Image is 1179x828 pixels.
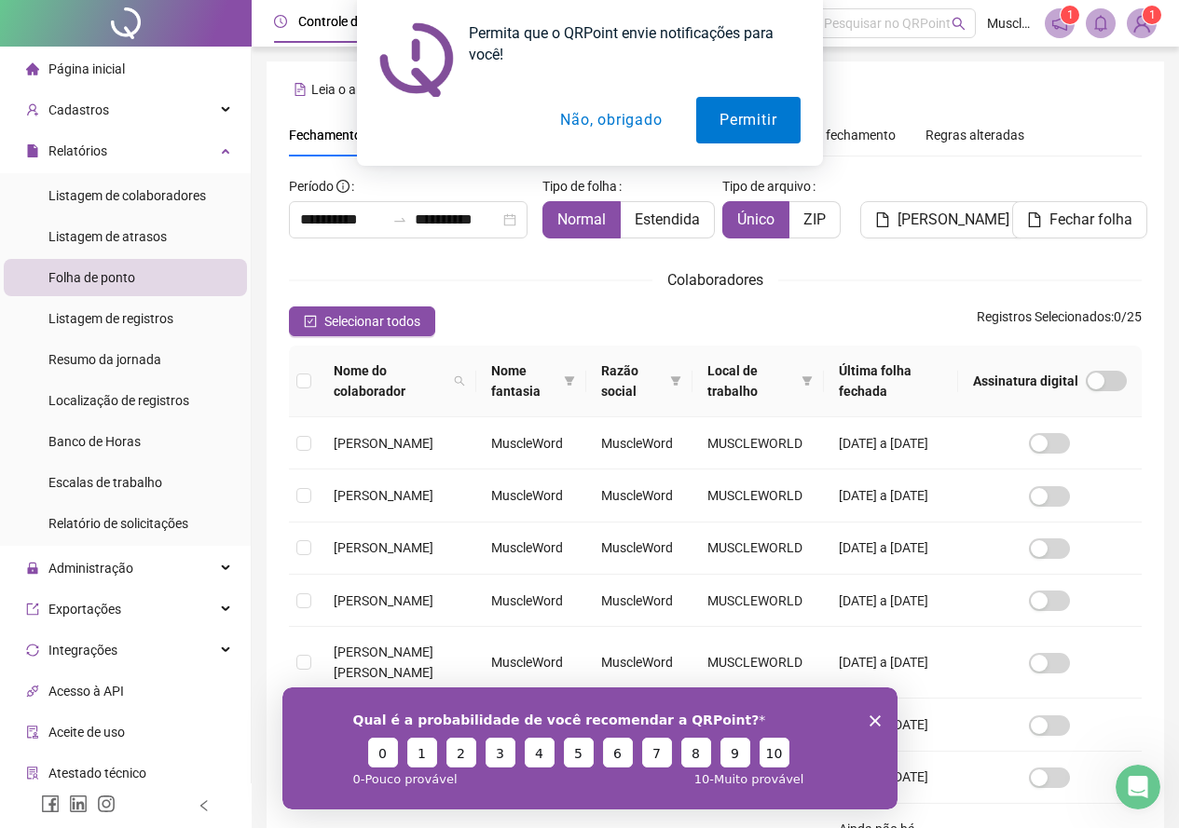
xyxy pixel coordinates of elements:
span: Resumo da jornada [48,352,161,367]
span: Listagem de colaboradores [48,188,206,203]
td: MuscleWord [476,417,586,469]
span: sync [26,644,39,657]
span: file [1027,212,1042,227]
span: [PERSON_NAME] [334,540,433,555]
span: Nome do colaborador [334,360,446,401]
span: check-square [304,315,317,328]
span: search [454,375,465,387]
span: Colaboradores [667,271,763,289]
button: Não, obrigado [537,97,685,143]
span: filter [560,357,579,405]
span: Escalas de trabalho [48,475,162,490]
span: Local de trabalho [707,360,794,401]
span: to [392,212,407,227]
span: Listagem de atrasos [48,229,167,244]
td: MUSCLEWORLD [692,469,824,522]
button: Fechar folha [1012,201,1147,238]
span: Relatório de solicitações [48,516,188,531]
span: left [198,799,211,812]
span: Tipo de arquivo [722,176,811,197]
span: filter [564,375,575,387]
span: swap-right [392,212,407,227]
td: MUSCLEWORLD [692,627,824,699]
div: Permita que o QRPoint envie notificações para você! [454,22,801,65]
span: instagram [97,794,116,813]
span: filter [670,375,681,387]
span: Período [289,179,334,194]
span: Integrações [48,643,117,658]
span: : 0 / 25 [977,306,1142,336]
span: linkedin [69,794,88,813]
td: [DATE] a [DATE] [824,575,958,627]
td: MuscleWord [586,575,692,627]
span: Acesso à API [48,684,124,699]
span: Exportações [48,602,121,617]
span: api [26,685,39,698]
span: file [875,212,890,227]
button: [PERSON_NAME] [860,201,1024,238]
button: Selecionar todos [289,306,435,336]
span: Fechar folha [1049,209,1132,231]
span: [PERSON_NAME] [898,209,1009,231]
td: MUSCLEWORLD [692,417,824,469]
td: [DATE] a [DATE] [824,417,958,469]
span: Nome fantasia [491,360,556,401]
span: Razão social [601,360,663,401]
span: Banco de Horas [48,434,141,449]
span: Registros Selecionados [977,309,1111,324]
span: ZIP [803,210,826,228]
span: [PERSON_NAME] [334,436,433,451]
span: info-circle [336,180,350,193]
td: MuscleWord [586,417,692,469]
span: Assinatura digital [973,371,1078,391]
td: MuscleWord [476,575,586,627]
span: Tipo de folha [542,176,617,197]
td: [DATE] a [DATE] [824,469,958,522]
span: filter [798,357,816,405]
span: Único [737,210,775,228]
td: MuscleWord [476,523,586,575]
th: Última folha fechada [824,346,958,417]
span: Listagem de registros [48,311,173,326]
td: MUSCLEWORLD [692,575,824,627]
span: [PERSON_NAME] [334,593,433,608]
td: MuscleWord [586,627,692,699]
span: facebook [41,794,60,813]
button: Permitir [696,97,800,143]
span: lock [26,562,39,575]
span: filter [802,375,813,387]
span: [PERSON_NAME] [334,488,433,503]
span: export [26,603,39,616]
td: MuscleWord [476,627,586,699]
td: [DATE] a [DATE] [824,627,958,699]
span: [PERSON_NAME] [PERSON_NAME] [334,645,433,680]
span: Selecionar todos [324,311,420,332]
span: Estendida [635,210,700,228]
td: MuscleWord [476,469,586,522]
td: MuscleWord [586,523,692,575]
span: filter [666,357,685,405]
span: Normal [557,210,606,228]
td: [DATE] a [DATE] [824,523,958,575]
span: audit [26,726,39,739]
span: Atestado técnico [48,766,146,780]
span: Folha de ponto [48,270,135,285]
span: solution [26,767,39,780]
span: Localização de registros [48,393,189,408]
td: MUSCLEWORLD [692,523,824,575]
